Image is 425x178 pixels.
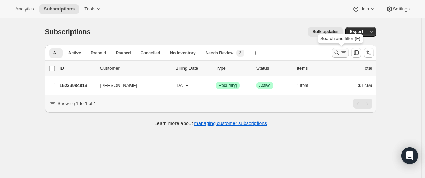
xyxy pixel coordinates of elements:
[60,65,372,72] div: IDCustomerBilling DateTypeStatusItemsTotal
[194,120,267,126] a: managing customer subscriptions
[15,6,34,12] span: Analytics
[60,82,95,89] p: 16239984813
[58,100,96,107] p: Showing 1 to 1 of 1
[364,48,374,58] button: Sort the results
[39,4,79,14] button: Subscriptions
[100,65,170,72] p: Customer
[351,48,361,58] button: Customize table column order and visibility
[297,65,332,72] div: Items
[393,6,410,12] span: Settings
[176,83,190,88] span: [DATE]
[382,4,414,14] button: Settings
[80,4,106,14] button: Tools
[259,83,271,88] span: Active
[219,83,237,88] span: Recurring
[297,81,316,90] button: 1 item
[116,50,131,56] span: Paused
[350,29,363,35] span: Export
[250,48,261,58] button: Create new view
[363,65,372,72] p: Total
[308,27,343,37] button: Bulk updates
[100,82,137,89] span: [PERSON_NAME]
[141,50,161,56] span: Cancelled
[297,83,308,88] span: 1 item
[84,6,95,12] span: Tools
[345,27,367,37] button: Export
[60,81,372,90] div: 16239984813[PERSON_NAME][DATE]SuccessRecurringSuccessActive1 item$12.99
[11,4,38,14] button: Analytics
[176,65,210,72] p: Billing Date
[53,50,59,56] span: All
[68,50,81,56] span: Active
[216,65,251,72] div: Type
[170,50,195,56] span: No inventory
[206,50,234,56] span: Needs Review
[44,6,75,12] span: Subscriptions
[60,65,95,72] p: ID
[239,50,241,56] span: 2
[45,28,91,36] span: Subscriptions
[91,50,106,56] span: Prepaid
[256,65,291,72] p: Status
[96,80,166,91] button: [PERSON_NAME]
[353,99,372,109] nav: Pagination
[332,48,349,58] button: Search and filter results
[401,147,418,164] div: Open Intercom Messenger
[154,120,267,127] p: Learn more about
[348,4,380,14] button: Help
[358,83,372,88] span: $12.99
[359,6,369,12] span: Help
[312,29,338,35] span: Bulk updates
